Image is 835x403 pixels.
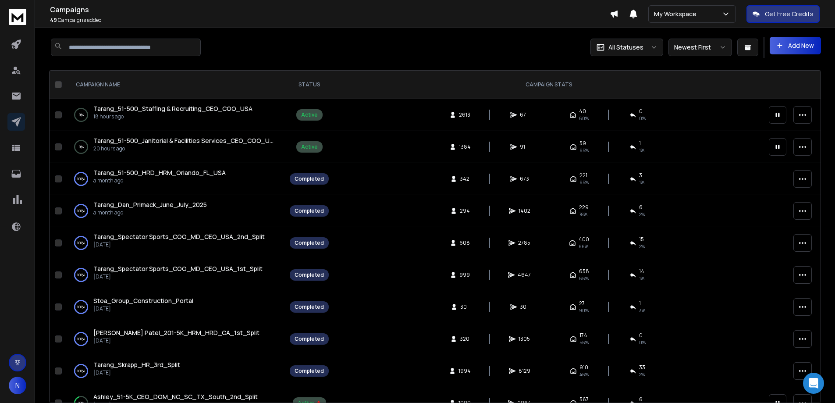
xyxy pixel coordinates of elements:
a: Ashley_51-5K_CEO_DOM_NC_SC_TX_South_2nd_Split [93,392,258,401]
a: Tarang_Spectator Sports_COO_MD_CEO_USA_2nd_Split [93,232,265,241]
span: 6 [639,396,643,403]
p: a month ago [93,177,226,184]
span: 1994 [458,367,471,374]
span: 6 [639,204,643,211]
span: 27 [579,300,585,307]
span: 0 % [639,339,646,346]
span: 1402 [519,207,530,214]
th: CAMPAIGN STATS [334,71,764,99]
span: 59 [579,140,586,147]
span: 221 [579,172,587,179]
div: Active [301,143,318,150]
p: [DATE] [93,305,193,312]
p: My Workspace [654,10,700,18]
p: 100 % [77,367,85,375]
span: 33 [639,364,645,371]
span: 1 % [639,147,644,154]
span: 2785 [518,239,530,246]
span: 65 % [579,179,589,186]
td: 100%Tarang_Spectator Sports_COO_MD_CEO_USA_1st_Split[DATE] [65,259,284,291]
h1: Campaigns [50,4,610,15]
span: 400 [579,236,589,243]
div: Open Intercom Messenger [803,373,824,394]
span: 56 % [579,339,589,346]
p: 100 % [77,303,85,311]
div: Completed [295,335,324,342]
span: 3 % [639,307,645,314]
span: 8129 [519,367,530,374]
span: 2 % [639,211,645,218]
td: 100%Stoa_Group_Construction_Portal[DATE] [65,291,284,323]
a: Tarang_51-500_HRD_HRM_Orlando_FL_USA [93,168,226,177]
span: 0 % [639,115,646,122]
th: STATUS [284,71,334,99]
td: 100%Tarang_51-500_HRD_HRM_Orlando_FL_USAa month ago [65,163,284,195]
span: 567 [579,396,589,403]
p: 100 % [77,175,85,183]
span: 66 % [579,275,589,282]
div: Completed [295,239,324,246]
span: 1384 [459,143,471,150]
span: 294 [460,207,470,214]
p: 20 hours ago [93,145,276,152]
span: 0 [639,108,643,115]
span: 60 % [579,115,589,122]
a: Stoa_Group_Construction_Portal [93,296,193,305]
span: 2 % [639,243,645,250]
td: 0%Tarang_51-500_Janitorial & Facilities Services_CEO_COO_USA20 hours ago [65,131,284,163]
a: Tarang_Spectator Sports_COO_MD_CEO_USA_1st_Split [93,264,263,273]
span: 30 [520,303,529,310]
button: Add New [770,37,821,54]
span: 0 [639,332,643,339]
span: 90 % [579,307,589,314]
span: 65 % [579,147,589,154]
span: 2613 [459,111,470,118]
span: 342 [460,175,469,182]
p: 100 % [77,239,85,247]
p: 100 % [77,207,85,215]
img: logo [9,9,26,25]
span: 49 [50,16,57,24]
td: 100%Tarang_Dan_Primack_June_July_2025a month ago [65,195,284,227]
div: Active [301,111,318,118]
span: 91 [520,143,529,150]
a: Tarang_51-500_Staffing & Recruiting_CEO_COO_USA [93,104,252,113]
span: 3 [639,172,642,179]
a: Tarang_51-500_Janitorial & Facilities Services_CEO_COO_USA [93,136,276,145]
p: Get Free Credits [765,10,814,18]
span: 1 % [639,179,644,186]
span: 1 % [639,275,644,282]
button: N [9,377,26,394]
span: 46 % [579,371,589,378]
span: 14 [639,268,644,275]
span: 999 [459,271,470,278]
button: Get Free Credits [746,5,820,23]
button: Newest First [668,39,732,56]
span: 66 % [579,243,588,250]
td: 100%[PERSON_NAME] Patel_201-5K_HRM_HRD_CA_1st_Split[DATE] [65,323,284,355]
p: a month ago [93,209,207,216]
a: Tarang_Dan_Primack_June_July_2025 [93,200,207,209]
div: Completed [295,367,324,374]
div: Completed [295,271,324,278]
span: 658 [579,268,589,275]
p: 0 % [79,143,84,151]
a: [PERSON_NAME] Patel_201-5K_HRM_HRD_CA_1st_Split [93,328,259,337]
p: 100 % [77,335,85,343]
div: Completed [295,303,324,310]
span: 1305 [519,335,530,342]
a: Tarang_Skrapp_HR_3rd_Split [93,360,180,369]
p: [DATE] [93,273,263,280]
p: [DATE] [93,337,259,344]
span: 30 [460,303,469,310]
span: 4647 [518,271,531,278]
span: Tarang_51-500_Janitorial & Facilities Services_CEO_COO_USA [93,136,277,145]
